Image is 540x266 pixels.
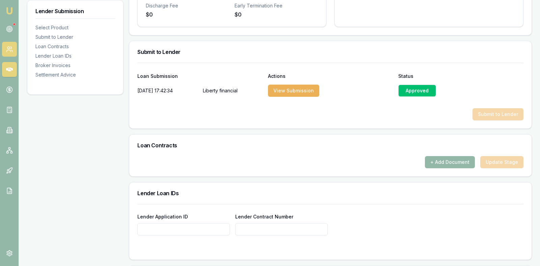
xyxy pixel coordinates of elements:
h3: Submit to Lender [137,49,523,55]
img: emu-icon-u.png [5,7,13,15]
div: Status [398,74,523,79]
button: View Submission [268,85,319,97]
div: Discharge Fee [146,2,229,9]
div: Approved [398,85,436,97]
h3: Lender Loan IDs [137,190,523,196]
div: Loan Contracts [35,43,115,50]
div: Settlement Advice [35,71,115,78]
div: Select Product [35,24,115,31]
label: Lender Application ID [137,214,188,219]
h3: Lender Submission [35,8,115,14]
div: Submit to Lender [35,34,115,40]
button: + Add Document [425,156,475,168]
div: Actions [268,74,393,79]
div: [DATE] 17:42:34 [137,84,197,97]
div: Loan Submission [137,74,263,79]
div: Lender Loan IDs [35,53,115,59]
div: $0 [235,10,318,19]
div: Early Termination Fee [235,2,318,9]
p: Liberty financial [203,84,263,97]
div: Broker Invoices [35,62,115,69]
div: $0 [146,10,229,19]
h3: Loan Contracts [137,143,523,148]
label: Lender Contract Number [235,214,293,219]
